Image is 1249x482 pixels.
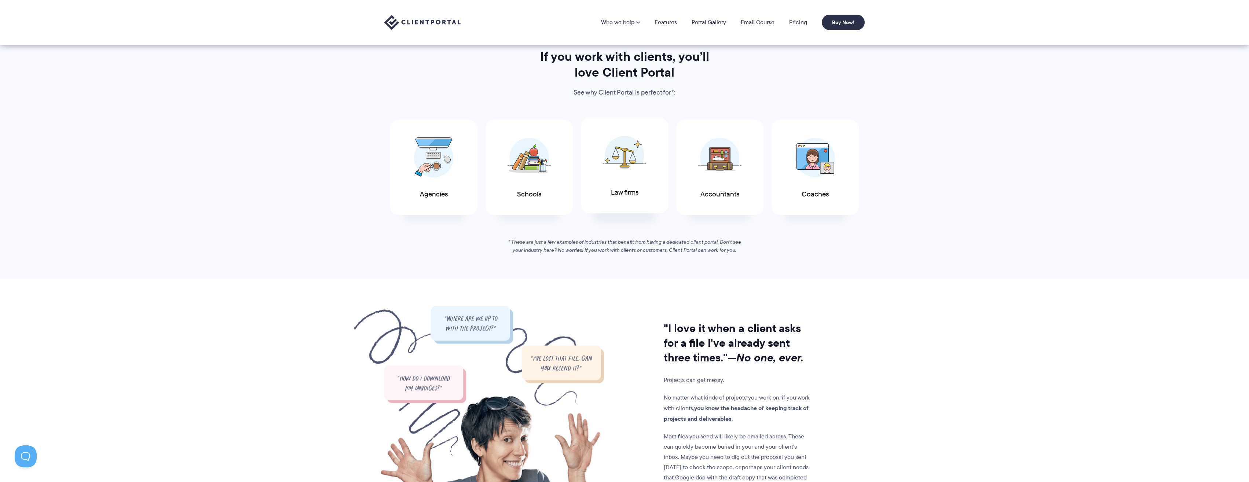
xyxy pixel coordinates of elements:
iframe: Toggle Customer Support [15,445,37,467]
p: Projects can get messy. [664,375,813,385]
em: * These are just a few examples of industries that benefit from having a dedicated client portal.... [508,238,741,254]
a: Who we help [601,19,640,25]
i: —No one, ever. [728,349,803,366]
p: See why Client Portal is perfect for*: [530,87,719,98]
a: Features [655,19,677,25]
h2: If you work with clients, you’ll love Client Portal [530,49,719,80]
span: Coaches [802,191,829,198]
a: Law firms [581,118,668,214]
a: Agencies [390,120,477,216]
a: Accountants [676,120,763,216]
span: Accountants [700,191,739,198]
h2: "I love it when a client asks for a file I've already sent three times." [664,321,813,365]
a: Schools [486,120,573,216]
p: No matter what kinds of projects you work on, if you work with clients, . [664,393,813,424]
span: Schools [517,191,541,198]
a: Email Course [741,19,774,25]
span: Law firms [611,189,638,196]
span: Agencies [420,191,448,198]
a: Coaches [772,120,859,216]
a: Buy Now! [822,15,865,30]
a: Portal Gallery [692,19,726,25]
strong: you know the headache of keeping track of projects and deliverables [664,404,809,423]
a: Pricing [789,19,807,25]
